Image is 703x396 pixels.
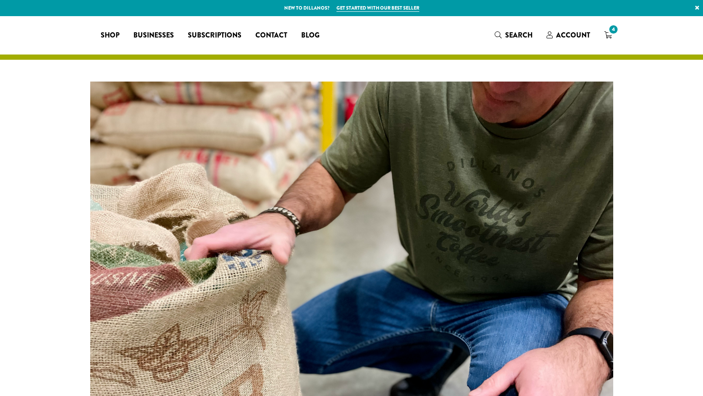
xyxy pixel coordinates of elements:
[556,30,590,40] span: Account
[301,30,319,41] span: Blog
[133,30,174,41] span: Businesses
[488,28,540,42] a: Search
[188,30,241,41] span: Subscriptions
[608,24,619,35] span: 4
[101,30,119,41] span: Shop
[505,30,533,40] span: Search
[336,4,419,12] a: Get started with our best seller
[94,28,126,42] a: Shop
[255,30,287,41] span: Contact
